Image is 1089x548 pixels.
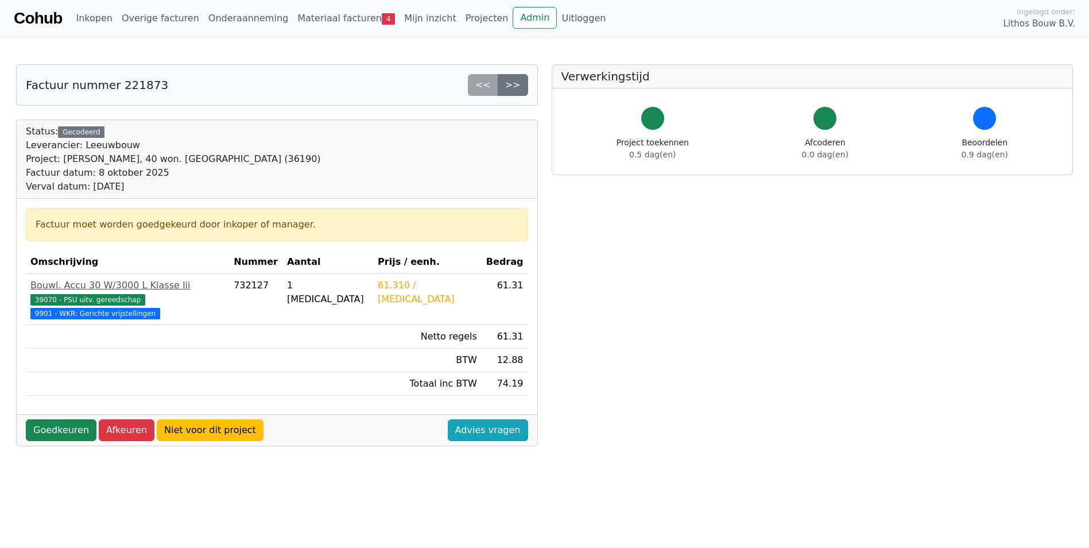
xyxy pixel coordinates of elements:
span: 0.0 dag(en) [802,150,848,159]
a: Niet voor dit project [157,419,263,441]
span: 9901 - WKR: Gerichte vrijstellingen [30,308,160,319]
th: Prijs / eenh. [373,250,482,274]
a: Bouwl. Accu 30 W/3000 L Klasse Iii39070 - PSU uitv. gereedschap 9901 - WKR: Gerichte vrijstellingen [30,279,224,320]
a: Admin [513,7,557,29]
span: 0.5 dag(en) [629,150,676,159]
a: >> [498,74,528,96]
div: Gecodeerd [58,126,104,138]
span: 4 [382,13,395,25]
a: Projecten [461,7,513,30]
span: Ingelogd onder: [1017,6,1075,17]
a: Uitloggen [557,7,610,30]
div: Verval datum: [DATE] [26,180,321,194]
div: 1 [MEDICAL_DATA] [287,279,369,306]
div: Factuur moet worden goedgekeurd door inkoper of manager. [36,218,518,231]
div: Beoordelen [962,137,1008,161]
div: Bouwl. Accu 30 W/3000 L Klasse Iii [30,279,224,292]
td: 74.19 [482,372,528,396]
a: Inkopen [71,7,117,30]
td: 12.88 [482,349,528,372]
span: 0.9 dag(en) [962,150,1008,159]
div: 61.310 / [MEDICAL_DATA] [378,279,477,306]
th: Omschrijving [26,250,229,274]
div: Factuur datum: 8 oktober 2025 [26,166,321,180]
a: Cohub [14,5,62,32]
a: Mijn inzicht [400,7,461,30]
td: 732127 [229,274,282,325]
div: Project: [PERSON_NAME], 40 won. [GEOGRAPHIC_DATA] (36190) [26,152,321,166]
td: 61.31 [482,325,528,349]
h5: Factuur nummer 221873 [26,78,168,92]
span: 39070 - PSU uitv. gereedschap [30,294,145,306]
a: Materiaal facturen4 [293,7,400,30]
th: Bedrag [482,250,528,274]
th: Aantal [282,250,373,274]
a: Onderaanneming [204,7,293,30]
td: 61.31 [482,274,528,325]
a: Overige facturen [117,7,204,30]
div: Leverancier: Leeuwbouw [26,138,321,152]
div: Afcoderen [802,137,848,161]
h5: Verwerkingstijd [561,70,1064,83]
div: Status: [26,125,321,194]
td: BTW [373,349,482,372]
th: Nummer [229,250,282,274]
td: Totaal inc BTW [373,372,482,396]
span: Lithos Bouw B.V. [1003,17,1075,30]
a: Goedkeuren [26,419,96,441]
div: Project toekennen [617,137,689,161]
a: Afkeuren [99,419,154,441]
a: Advies vragen [448,419,528,441]
td: Netto regels [373,325,482,349]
